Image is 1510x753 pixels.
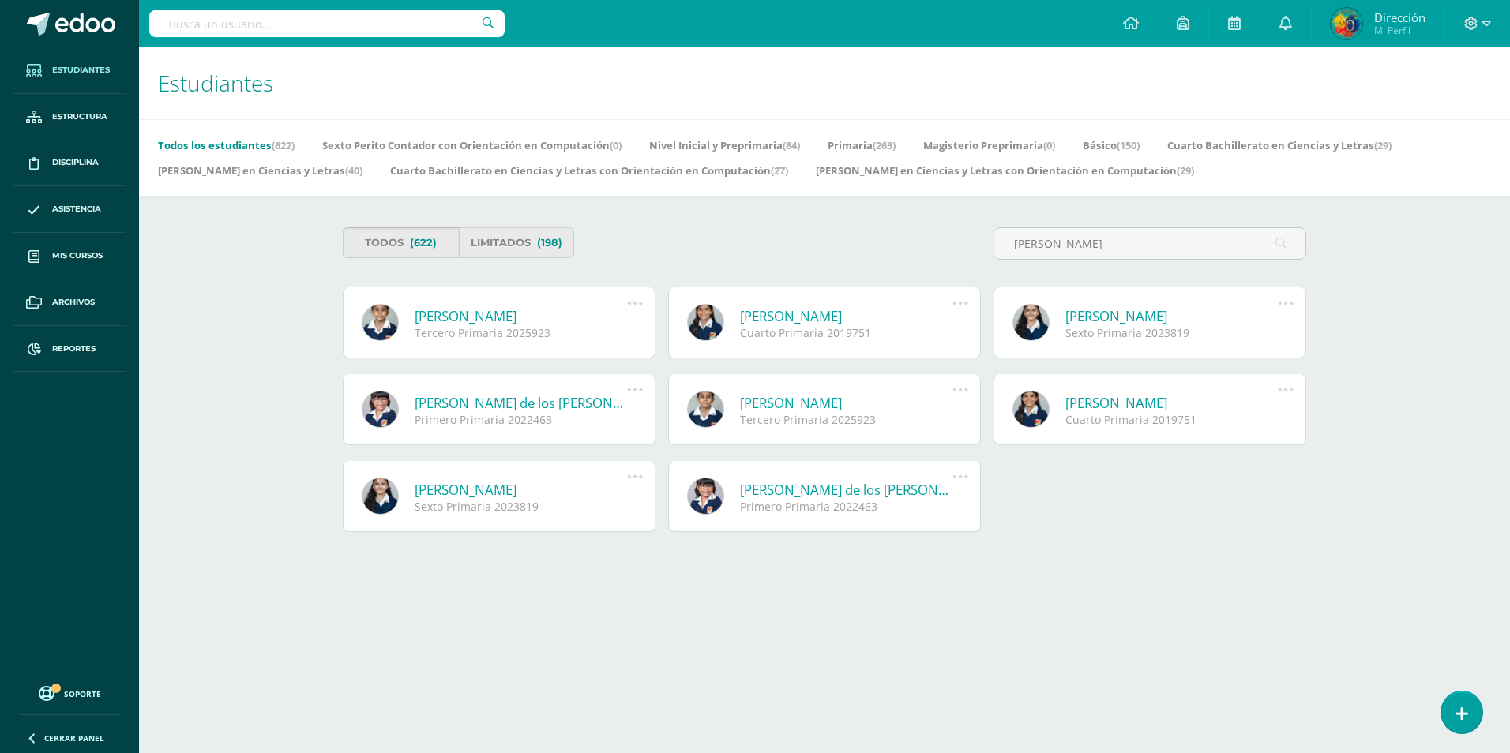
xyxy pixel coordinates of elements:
[873,138,896,152] span: (263)
[783,138,800,152] span: (84)
[771,163,788,178] span: (27)
[1043,138,1055,152] span: (0)
[272,138,295,152] span: (622)
[828,133,896,158] a: Primaria(263)
[52,203,101,215] span: Asistencia
[459,227,575,258] a: Limitados(198)
[415,325,627,340] div: Tercero Primaria 2025923
[13,186,126,233] a: Asistencia
[13,233,126,279] a: Mis cursos
[13,94,126,140] a: Estructura
[343,227,459,258] a: Todos(622)
[52,64,110,77] span: Estudiantes
[158,158,362,183] a: [PERSON_NAME] en Ciencias y Letras(40)
[1065,307,1278,325] a: [PERSON_NAME]
[345,163,362,178] span: (40)
[994,228,1305,259] input: Busca al estudiante aquí...
[1167,133,1392,158] a: Cuarto Bachillerato en Ciencias y Letras(29)
[740,481,952,499] a: [PERSON_NAME] de los [PERSON_NAME]
[1331,8,1362,39] img: fa07af9e3d6a1b743949df68cf828de4.png
[816,158,1194,183] a: [PERSON_NAME] en Ciencias y Letras con Orientación en Computación(29)
[740,499,952,514] div: Primero Primaria 2022463
[52,343,96,355] span: Reportes
[19,682,120,703] a: Soporte
[158,133,295,158] a: Todos los estudiantes(622)
[610,138,622,152] span: (0)
[415,499,627,514] div: Sexto Primaria 2023819
[415,307,627,325] a: [PERSON_NAME]
[149,10,505,37] input: Busca un usuario...
[740,412,952,427] div: Tercero Primaria 2025923
[1065,394,1278,412] a: [PERSON_NAME]
[923,133,1055,158] a: Magisterio Preprimaria(0)
[410,228,437,257] span: (622)
[52,296,95,309] span: Archivos
[740,325,952,340] div: Cuarto Primaria 2019751
[13,326,126,373] a: Reportes
[1374,24,1425,37] span: Mi Perfil
[1374,9,1425,25] span: Dirección
[390,158,788,183] a: Cuarto Bachillerato en Ciencias y Letras con Orientación en Computación(27)
[415,412,627,427] div: Primero Primaria 2022463
[13,47,126,94] a: Estudiantes
[322,133,622,158] a: Sexto Perito Contador con Orientación en Computación(0)
[64,688,101,699] span: Soporte
[415,481,627,499] a: [PERSON_NAME]
[1065,412,1278,427] div: Cuarto Primaria 2019751
[52,156,99,169] span: Disciplina
[158,68,273,98] span: Estudiantes
[1083,133,1140,158] a: Básico(150)
[649,133,800,158] a: Nivel Inicial y Preprimaria(84)
[44,732,104,744] span: Cerrar panel
[13,279,126,326] a: Archivos
[1177,163,1194,178] span: (29)
[740,394,952,412] a: [PERSON_NAME]
[52,249,103,262] span: Mis cursos
[1117,138,1140,152] span: (150)
[52,111,107,123] span: Estructura
[537,228,562,257] span: (198)
[740,307,952,325] a: [PERSON_NAME]
[1374,138,1392,152] span: (29)
[13,140,126,187] a: Disciplina
[1065,325,1278,340] div: Sexto Primaria 2023819
[415,394,627,412] a: [PERSON_NAME] de los [PERSON_NAME]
